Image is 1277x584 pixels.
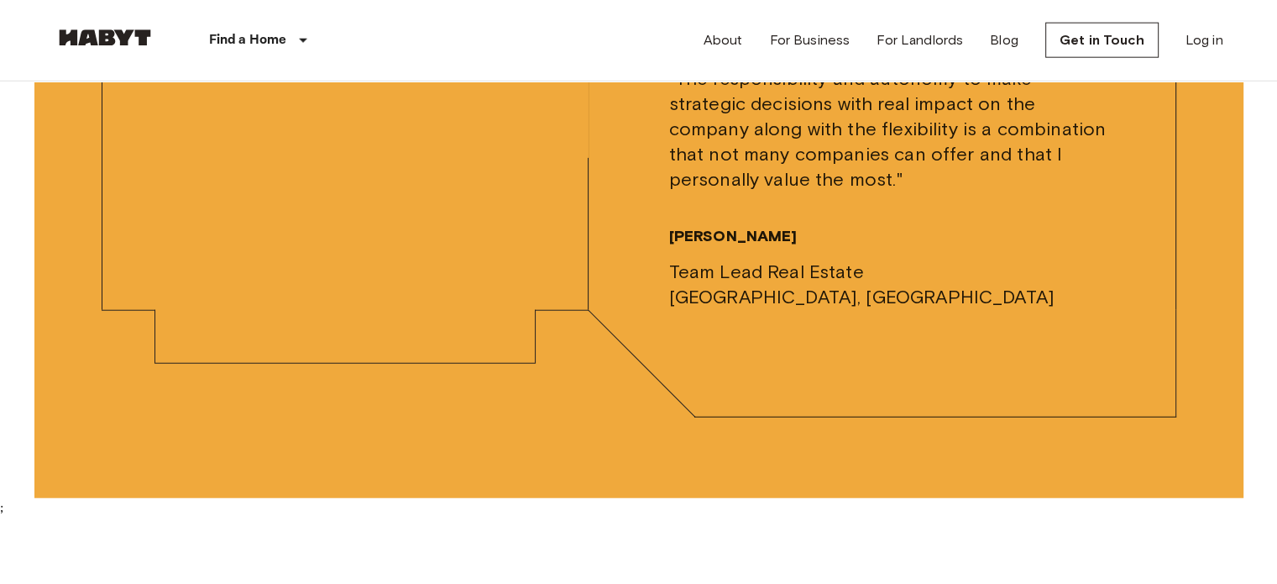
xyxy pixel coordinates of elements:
span: [PERSON_NAME] [669,226,798,246]
p: Find a Home [209,30,287,50]
span: "The responsibility and autonomy to make strategic decisions with real impact on the company alon... [669,66,1108,192]
span: Team Lead Real Estate [GEOGRAPHIC_DATA], [GEOGRAPHIC_DATA] [669,260,1055,310]
a: For Landlords [877,30,963,50]
a: Log in [1185,30,1223,50]
a: Get in Touch [1045,23,1159,58]
img: Habyt [55,29,155,46]
a: Blog [990,30,1018,50]
a: For Business [769,30,850,50]
a: About [704,30,743,50]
